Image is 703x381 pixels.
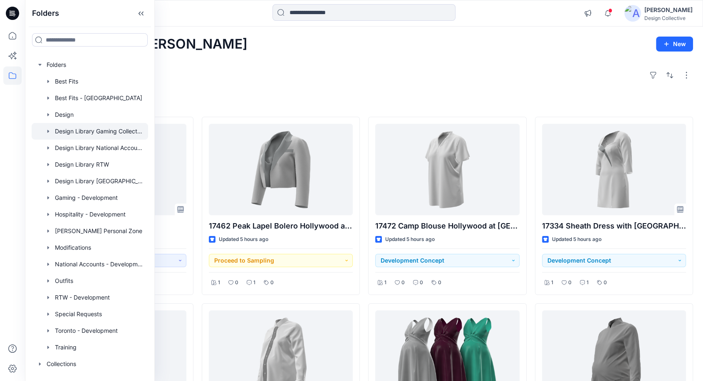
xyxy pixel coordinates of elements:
[552,235,602,244] p: Updated 5 hours ago
[35,98,693,108] h4: Styles
[375,220,520,232] p: 17472 Camp Blouse Hollywood at [GEOGRAPHIC_DATA]
[644,15,693,21] div: Design Collective
[542,220,686,232] p: 17334 Sheath Dress with [GEOGRAPHIC_DATA] World [GEOGRAPHIC_DATA]
[375,124,520,215] a: 17472 Camp Blouse Hollywood at Pen National
[401,278,405,287] p: 0
[604,278,607,287] p: 0
[218,278,220,287] p: 1
[438,278,441,287] p: 0
[542,124,686,215] a: 17334 Sheath Dress with Lapel Resorts World NYC
[385,235,435,244] p: Updated 5 hours ago
[209,220,353,232] p: 17462 Peak Lapel Bolero Hollywood at [GEOGRAPHIC_DATA]
[656,37,693,52] button: New
[551,278,553,287] p: 1
[568,278,572,287] p: 0
[420,278,423,287] p: 0
[219,235,268,244] p: Updated 5 hours ago
[644,5,693,15] div: [PERSON_NAME]
[384,278,386,287] p: 1
[624,5,641,22] img: avatar
[209,124,353,215] a: 17462 Peak Lapel Bolero Hollywood at Pen National
[235,278,238,287] p: 0
[253,278,255,287] p: 1
[587,278,589,287] p: 1
[270,278,274,287] p: 0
